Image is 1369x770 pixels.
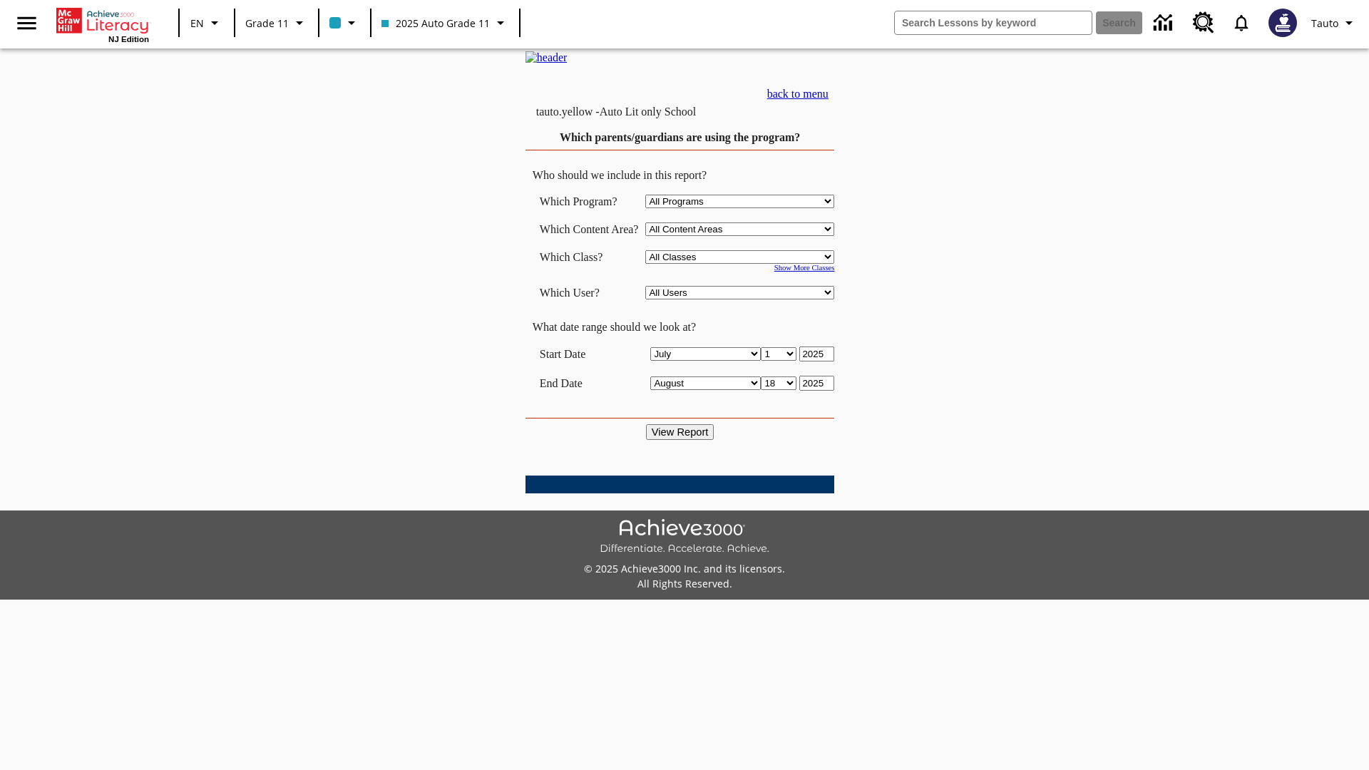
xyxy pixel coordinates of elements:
td: Start Date [540,346,639,361]
span: EN [190,16,204,31]
td: Which Program? [540,195,639,208]
button: Open side menu [6,2,48,44]
button: Language: EN, Select a language [184,10,230,36]
button: Select a new avatar [1260,4,1306,41]
button: Class color is light blue. Change class color [324,10,366,36]
img: header [525,51,568,64]
a: Data Center [1145,4,1184,43]
td: End Date [540,376,639,391]
td: Which Class? [540,250,639,264]
td: Who should we include in this report? [525,169,835,182]
img: Achieve3000 Differentiate Accelerate Achieve [600,519,769,555]
button: Profile/Settings [1306,10,1363,36]
button: Grade: Grade 11, Select a grade [240,10,314,36]
input: search field [895,11,1092,34]
input: View Report [646,424,714,440]
a: Notifications [1223,4,1260,41]
nobr: Which Content Area? [540,223,639,235]
nobr: Auto Lit only School [600,106,697,118]
span: NJ Edition [108,35,149,43]
img: Avatar [1268,9,1297,37]
td: tauto.yellow - [536,106,716,118]
a: Which parents/guardians are using the program? [560,131,800,143]
span: 2025 Auto Grade 11 [381,16,490,31]
button: Class: 2025 Auto Grade 11, Select your class [376,10,515,36]
a: Show More Classes [774,264,835,272]
div: Home [56,5,149,43]
span: Tauto [1311,16,1338,31]
a: back to menu [767,88,829,100]
td: What date range should we look at? [525,321,835,334]
a: Resource Center, Will open in new tab [1184,4,1223,42]
td: Which User? [540,286,639,299]
span: Grade 11 [245,16,289,31]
